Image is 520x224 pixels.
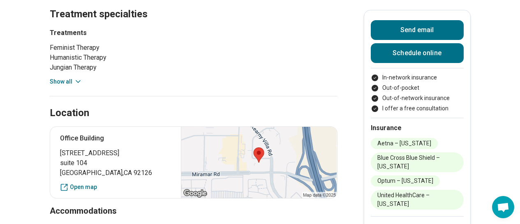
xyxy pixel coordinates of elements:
li: Out-of-pocket [371,84,464,92]
a: Open map [60,183,171,191]
li: Feminist Therapy [50,43,165,53]
a: Open chat [492,196,514,218]
h2: Location [50,106,89,120]
p: Office Building [60,133,171,143]
li: Optum – [US_STATE] [371,175,440,187]
li: I offer a free consultation [371,104,464,113]
a: Schedule online [371,43,464,63]
li: Jungian Therapy [50,63,165,72]
span: [GEOGRAPHIC_DATA] , CA 92126 [60,168,171,178]
ul: Payment options [371,73,464,113]
span: suite 104 [60,158,171,168]
li: United HealthCare – [US_STATE] [371,190,464,210]
h2: Insurance [371,123,464,133]
li: In-network insurance [371,73,464,82]
button: Send email [371,20,464,40]
li: Humanistic Therapy [50,53,165,63]
h3: Treatments [50,28,165,38]
li: Aetna – [US_STATE] [371,138,438,149]
h3: Accommodations [50,205,337,217]
li: Out-of-network insurance [371,94,464,103]
button: Show all [50,77,82,86]
li: Blue Cross Blue Shield – [US_STATE] [371,152,464,172]
span: [STREET_ADDRESS] [60,148,171,158]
